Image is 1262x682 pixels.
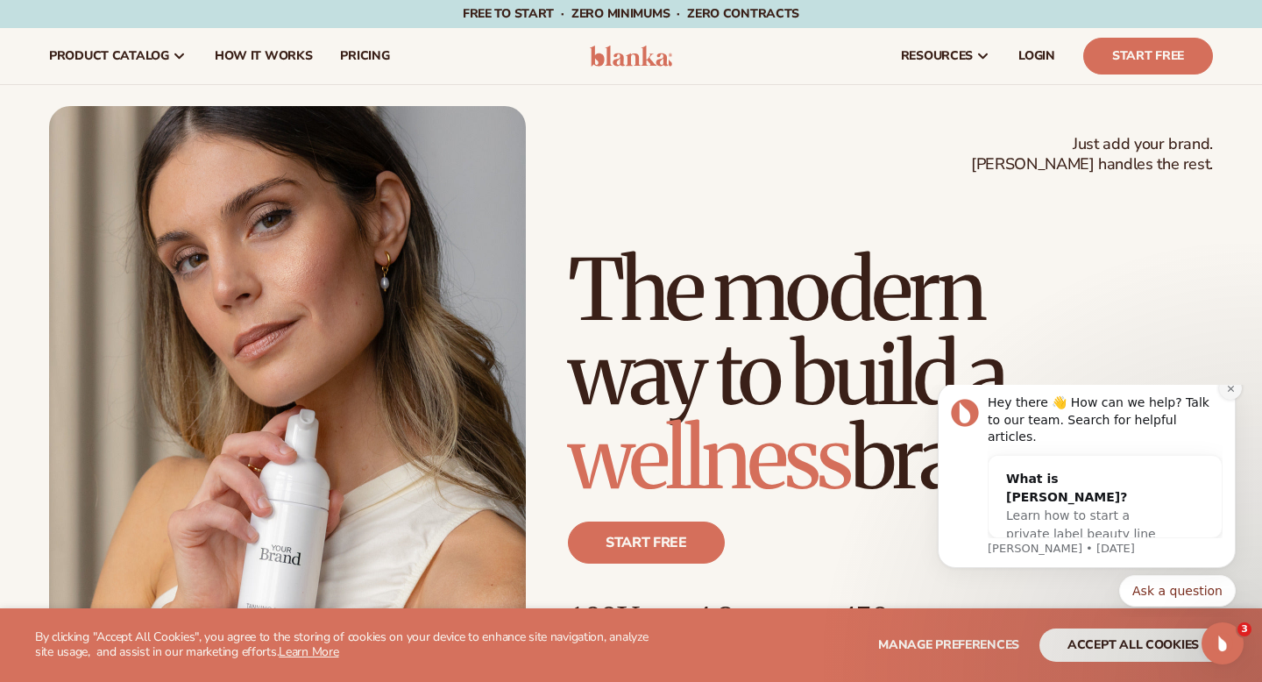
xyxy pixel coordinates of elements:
[568,599,658,637] p: 100K+
[568,248,1213,501] h1: The modern way to build a brand
[971,134,1213,175] span: Just add your brand. [PERSON_NAME] handles the rest.
[326,28,403,84] a: pricing
[1039,629,1227,662] button: accept all cookies
[911,385,1262,617] iframe: Intercom notifications message
[215,49,313,63] span: How It Works
[1083,38,1213,75] a: Start Free
[901,49,973,63] span: resources
[887,28,1004,84] a: resources
[77,71,275,191] div: What is [PERSON_NAME]?Learn how to start a private label beauty line with [PERSON_NAME]
[1202,622,1244,664] iframe: Intercom live chat
[76,10,311,61] div: Hey there 👋 How can we help? Talk to our team. Search for helpful articles.
[839,599,971,637] p: 450+
[1004,28,1069,84] a: LOGIN
[201,28,327,84] a: How It Works
[76,156,311,172] p: Message from Lee, sent 2d ago
[693,599,804,637] p: 4.9
[463,5,799,22] span: Free to start · ZERO minimums · ZERO contracts
[26,190,324,222] div: Quick reply options
[279,643,338,660] a: Learn More
[590,46,673,67] img: logo
[340,49,389,63] span: pricing
[95,124,245,174] span: Learn how to start a private label beauty line with [PERSON_NAME]
[35,28,201,84] a: product catalog
[568,522,725,564] a: Start free
[878,629,1019,662] button: Manage preferences
[39,14,67,42] img: Profile image for Lee
[568,406,850,511] span: wellness
[1018,49,1055,63] span: LOGIN
[35,630,659,660] p: By clicking "Accept All Cookies", you agree to the storing of cookies on your device to enhance s...
[49,49,169,63] span: product catalog
[95,85,258,122] div: What is [PERSON_NAME]?
[76,10,311,153] div: Message content
[208,190,324,222] button: Quick reply: Ask a question
[1237,622,1251,636] span: 3
[878,636,1019,653] span: Manage preferences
